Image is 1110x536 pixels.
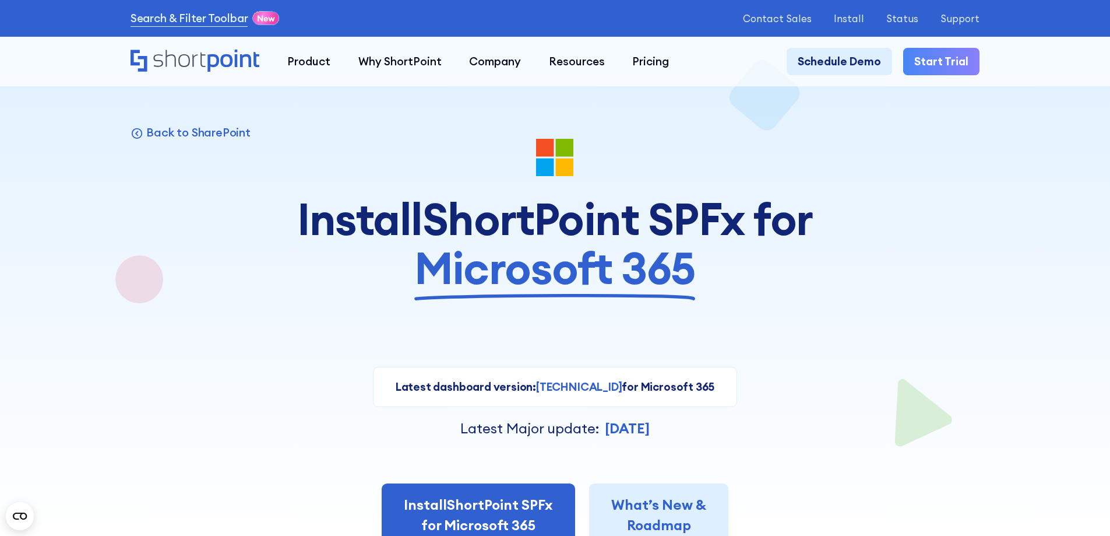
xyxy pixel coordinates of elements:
div: Resources [549,53,605,70]
strong: for Microsoft 365 [622,380,714,394]
a: Product [273,48,344,76]
strong: [DATE] [605,419,650,437]
a: Home [131,50,259,73]
p: Latest Major update: [460,418,600,439]
span: Microsoft 365 [414,244,695,293]
div: Why ShortPoint [358,53,442,70]
a: Resources [535,48,619,76]
p: Back to SharePoint [146,125,250,140]
a: Why ShortPoint [344,48,456,76]
a: Back to SharePoint [131,125,251,140]
a: Install [834,13,864,24]
a: Status [886,13,918,24]
button: Open CMP widget [6,502,34,530]
iframe: Chat Widget [900,401,1110,536]
a: Company [455,48,535,76]
a: Search & Filter Toolbar [131,10,248,27]
a: Support [940,13,979,24]
a: Contact Sales [743,13,812,24]
strong: [TECHNICAL_ID] [536,380,622,394]
span: Install [404,496,447,513]
a: Schedule Demo [787,48,892,76]
a: Start Trial [903,48,979,76]
h1: ShortPoint SPFx for [277,195,832,293]
div: Company [469,53,521,70]
div: Pricing [632,53,669,70]
span: Install [297,195,422,244]
div: Product [287,53,330,70]
a: Pricing [619,48,683,76]
strong: Latest dashboard version: [396,380,536,394]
